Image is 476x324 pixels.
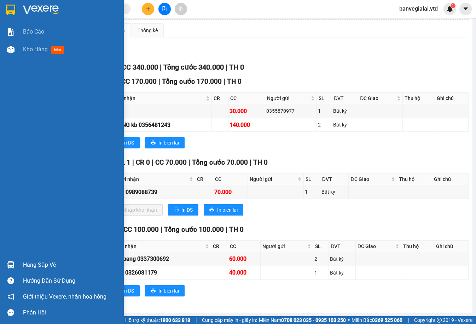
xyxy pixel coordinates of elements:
[163,63,224,71] span: Tổng cước 340.000
[158,3,171,15] button: file-add
[142,3,154,15] button: plus
[117,158,130,166] span: SL 1
[162,6,167,11] span: file-add
[23,27,44,36] span: Báo cáo
[459,3,472,15] button: caret-down
[23,46,48,53] span: Kho hàng
[109,254,210,263] div: tâm kbang 0337300692
[23,260,118,270] div: Hàng sắp về
[451,3,455,8] sup: 1
[217,206,238,214] span: In biên lai
[111,188,194,196] div: diễm 0989088739
[435,93,469,104] th: Ghi chú
[7,28,14,36] img: solution-icon
[161,225,162,234] span: |
[350,175,390,183] span: ĐC Giao
[333,107,357,115] div: Bất kỳ
[352,316,402,324] span: Miền Bắc
[447,6,453,12] img: icon-new-feature
[332,93,358,104] th: ĐVT
[229,268,259,277] div: 40.000
[23,307,118,318] div: Phản hồi
[267,94,309,102] span: Người gửi
[318,121,331,129] div: 2
[162,77,222,86] span: Tổng cước 170.000
[432,173,469,185] th: Ghi chú
[226,63,227,71] span: |
[360,94,395,102] span: ĐC Giao
[160,317,190,323] strong: 1900 633 818
[158,287,179,295] span: In biên lai
[211,241,228,252] th: CR
[145,285,185,296] button: printerIn biên lai
[121,77,157,86] span: CC 170.000
[224,77,225,86] span: |
[168,204,198,216] button: printerIn DS
[229,254,259,263] div: 60.000
[250,175,296,183] span: Người gửi
[313,241,329,252] th: SL
[7,46,14,53] img: warehouse-icon
[212,93,228,104] th: CR
[259,316,346,324] span: Miền Nam
[250,158,251,166] span: |
[195,173,213,185] th: CR
[229,63,244,71] span: TH 0
[394,4,443,13] span: banvegialai.vtd
[51,46,64,54] span: mới
[7,277,14,284] span: question-circle
[158,77,160,86] span: |
[123,225,159,234] span: CC 100.000
[136,158,150,166] span: CR 0
[160,63,162,71] span: |
[151,140,156,146] span: printer
[253,158,268,166] span: TH 0
[7,293,14,300] span: notification
[227,77,242,86] span: TH 0
[123,139,134,147] span: In DS
[110,242,204,250] span: Người nhận
[330,255,354,263] div: Bất kỳ
[155,158,187,166] span: CC 70.000
[132,158,134,166] span: |
[23,292,106,301] span: Giới thiệu Vexere, nhận hoa hồng
[230,120,264,129] div: 140.000
[230,107,264,116] div: 30.000
[403,93,435,104] th: Thu hộ
[7,261,14,269] img: warehouse-icon
[109,268,210,277] div: thuận 0326081179
[23,276,118,286] div: Hướng dẫn sử dụng
[333,121,357,129] div: Bất kỳ
[358,242,394,250] span: ĐC Giao
[123,287,134,295] span: In DS
[158,139,179,147] span: In biên lai
[228,93,266,104] th: CC
[229,225,244,234] span: TH 0
[109,94,204,102] span: Người nhận
[305,188,319,196] div: 1
[314,269,328,277] div: 1
[112,175,188,183] span: Người nhận
[202,316,257,324] span: Cung cấp máy in - giấy in:
[174,207,179,213] span: printer
[317,93,332,104] th: SL
[348,319,350,322] span: ⚪️
[408,316,409,324] span: |
[164,225,224,234] span: Tổng cước 100.000
[266,107,315,115] div: 0355870977
[204,204,243,216] button: printerIn biên lai
[109,204,163,216] button: downloadNhập kho nhận
[181,206,193,214] span: In DS
[146,6,151,11] span: plus
[151,288,156,294] span: printer
[281,317,346,323] strong: 0708 023 035 - 0935 103 250
[178,6,183,11] span: aim
[304,173,320,185] th: SL
[372,317,402,323] strong: 0369 525 060
[125,316,190,324] span: Hỗ trợ kỹ thuật:
[7,309,14,316] span: message
[437,318,442,323] span: copyright
[209,207,214,213] span: printer
[6,5,15,15] img: logo-vxr
[152,158,153,166] span: |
